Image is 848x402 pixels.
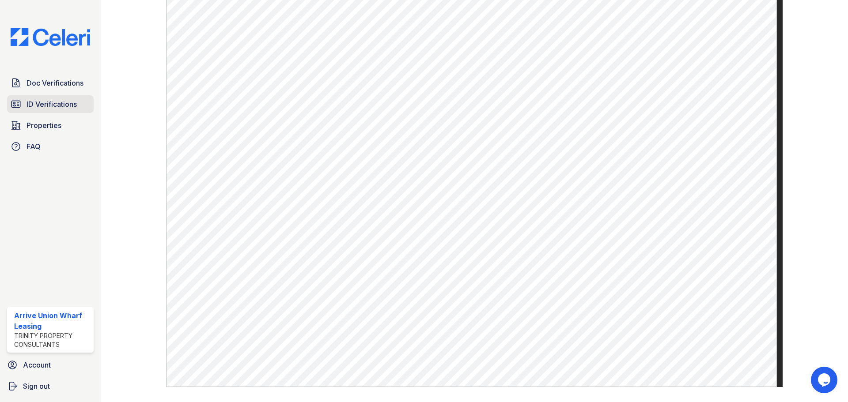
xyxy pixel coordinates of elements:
[7,138,94,155] a: FAQ
[4,377,97,395] a: Sign out
[26,99,77,109] span: ID Verifications
[26,141,41,152] span: FAQ
[23,381,50,391] span: Sign out
[14,331,90,349] div: Trinity Property Consultants
[4,28,97,46] img: CE_Logo_Blue-a8612792a0a2168367f1c8372b55b34899dd931a85d93a1a3d3e32e68fde9ad4.png
[7,74,94,92] a: Doc Verifications
[26,78,83,88] span: Doc Verifications
[811,367,839,393] iframe: chat widget
[4,356,97,374] a: Account
[7,95,94,113] a: ID Verifications
[26,120,61,131] span: Properties
[14,310,90,331] div: Arrive Union Wharf Leasing
[7,116,94,134] a: Properties
[23,360,51,370] span: Account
